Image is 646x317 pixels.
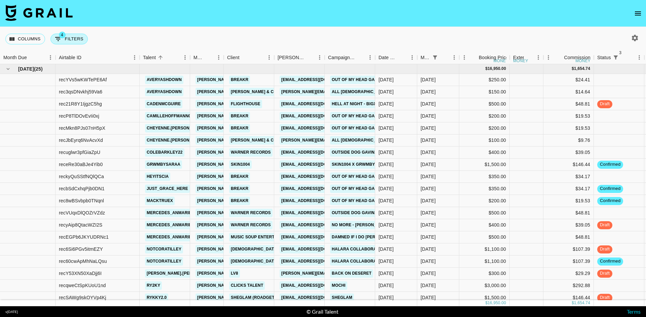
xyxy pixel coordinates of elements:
[379,234,394,240] div: 8/18/2025
[195,124,305,132] a: [PERSON_NAME][EMAIL_ADDRESS][DOMAIN_NAME]
[634,52,644,63] button: Menu
[430,53,440,62] button: Show filters
[56,51,140,64] div: Airtable ID
[145,185,190,193] a: just_grace_here
[229,185,250,193] a: Breakr
[59,137,103,144] div: recJbEyrq6NvAcvXd
[195,148,305,157] a: [PERSON_NAME][EMAIL_ADDRESS][DOMAIN_NAME]
[407,52,417,63] button: Menu
[229,197,250,205] a: Breakr
[330,112,433,120] a: Out Of My Head GarrettHornbuckleMusic
[214,52,224,63] button: Menu
[81,53,91,62] button: Sort
[543,268,594,280] div: $29.29
[543,159,594,171] div: $146.44
[195,293,305,302] a: [PERSON_NAME][EMAIL_ADDRESS][DOMAIN_NAME]
[145,76,183,84] a: averyashdown
[421,76,436,83] div: Aug '25
[280,185,355,193] a: [EMAIL_ADDRESS][DOMAIN_NAME]
[597,161,623,168] span: confirmed
[597,51,611,64] div: Status
[229,88,288,96] a: [PERSON_NAME] & Co LLC
[280,136,424,145] a: [PERSON_NAME][EMAIL_ADDRESS][PERSON_NAME][DOMAIN_NAME]
[224,51,274,64] div: Client
[229,124,250,132] a: Breakr
[379,161,394,168] div: 7/10/2025
[459,98,510,110] div: $500.00
[620,53,630,62] button: Sort
[617,49,624,56] span: 3
[421,246,436,252] div: Aug '25
[459,280,510,292] div: $3,000.00
[59,294,106,301] div: recSAWg9skOYVp4Kj
[379,185,394,192] div: 8/19/2025
[193,51,204,64] div: Manager
[421,149,436,156] div: Aug '25
[195,100,305,108] a: [PERSON_NAME][EMAIL_ADDRESS][DOMAIN_NAME]
[280,245,355,253] a: [EMAIL_ADDRESS][DOMAIN_NAME]
[59,173,104,180] div: reckyQuSStfNQlQCa
[3,64,13,74] button: hide children
[459,159,510,171] div: $1,500.00
[543,74,594,86] div: $24.41
[543,147,594,159] div: $39.05
[195,269,305,278] a: [PERSON_NAME][EMAIL_ADDRESS][DOMAIN_NAME]
[180,52,190,63] button: Menu
[330,293,354,302] a: SHEGLAM
[27,53,36,62] button: Sort
[459,243,510,255] div: $1,100.00
[485,300,488,306] div: $
[229,293,309,302] a: Sheglam (RoadGet Business PTE)
[488,300,506,306] div: 16,950.00
[5,34,45,44] button: Select columns
[597,198,623,204] span: confirmed
[5,310,18,314] div: v [DATE]
[280,269,389,278] a: [PERSON_NAME][EMAIL_ADDRESS][DOMAIN_NAME]
[379,113,394,119] div: 8/19/2025
[379,173,394,180] div: 8/19/2025
[627,308,641,315] a: Terms
[459,86,510,98] div: $150.00
[59,234,109,240] div: recEGPb6JKYUDRNc1
[572,66,574,72] div: $
[543,134,594,147] div: $9.76
[330,100,438,108] a: Hell at Night - BigXthaPlug & [PERSON_NAME]
[190,51,224,64] div: Manager
[459,255,510,268] div: $1,100.00
[330,185,433,193] a: Out Of My Head GarrettHornbuckleMusic
[330,76,433,84] a: Out Of My Head GarrettHornbuckleMusic
[50,34,88,44] button: Show filters
[195,221,305,229] a: [PERSON_NAME][EMAIL_ADDRESS][DOMAIN_NAME]
[59,113,99,119] div: recP8TlDOvEvIi0xj
[229,221,273,229] a: Warner Records
[280,197,355,205] a: [EMAIL_ADDRESS][DOMAIN_NAME]
[459,231,510,243] div: $500.00
[421,197,436,204] div: Aug '25
[330,221,427,229] a: No More - [PERSON_NAME] [PERSON_NAME]
[574,66,590,72] div: 1,654.74
[479,51,508,64] div: Booking Price
[229,148,273,157] a: Warner Records
[379,76,394,83] div: 8/19/2025
[145,281,162,290] a: ry2ky
[280,124,355,132] a: [EMAIL_ADDRESS][DOMAIN_NAME]
[421,137,436,144] div: Aug '25
[469,53,479,62] button: Sort
[145,197,175,205] a: macktruex
[330,233,402,241] a: Damned If I Do [PERSON_NAME]
[59,282,106,289] div: recqweCtSpKUoU1nd
[421,222,436,228] div: Aug '25
[34,66,43,72] span: ( 25 )
[421,101,436,107] div: Aug '25
[240,53,249,62] button: Sort
[145,100,182,108] a: cadenmcguire
[229,209,273,217] a: Warner Records
[330,172,433,181] a: Out Of My Head GarrettHornbuckleMusic
[379,246,394,252] div: 7/31/2025
[330,197,433,205] a: Out Of My Head GarrettHornbuckleMusic
[543,183,594,195] div: $34.17
[229,233,295,241] a: Music Soup Entertainment
[543,98,594,110] div: $48.81
[145,124,207,132] a: cheyenne.[PERSON_NAME]
[229,136,288,145] a: [PERSON_NAME] & Co LLC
